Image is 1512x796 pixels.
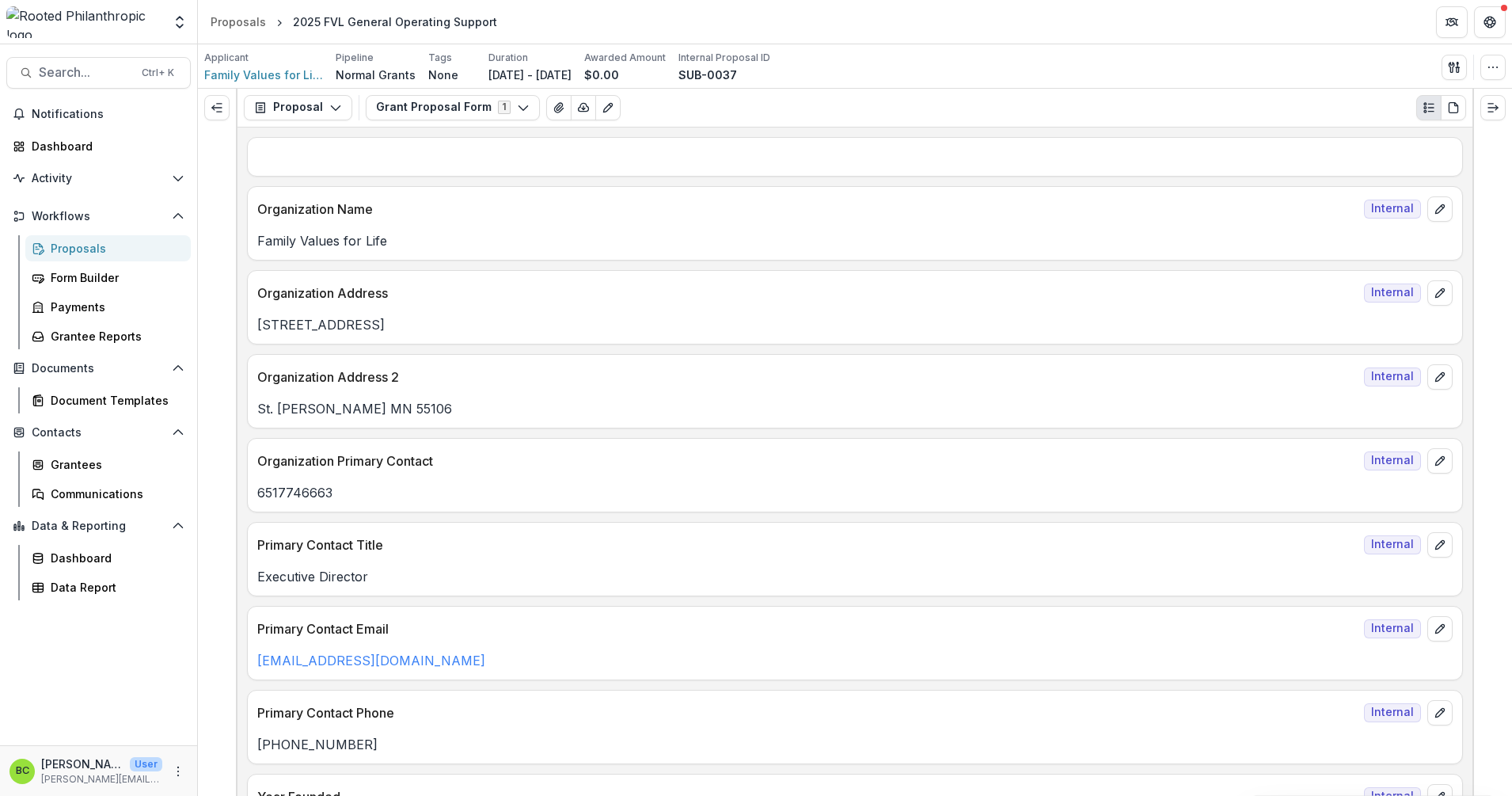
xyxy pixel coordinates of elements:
[1416,95,1442,120] button: Plaintext view
[257,368,1358,387] p: Organization Address 2
[25,323,191,349] a: Grantee Reports
[1480,95,1506,120] button: Expand right
[6,133,191,159] a: Dashboard
[25,235,191,261] a: Proposals
[16,766,29,776] div: Betsy Currie
[51,328,178,345] div: Grantee Reports
[6,204,191,229] button: Open Workflows
[204,67,323,83] a: Family Values for Life
[204,95,230,120] button: Expand left
[169,6,191,38] button: Open entity switcher
[1427,364,1453,390] button: edit
[169,762,188,781] button: More
[1364,703,1421,722] span: Internal
[25,481,191,507] a: Communications
[1364,200,1421,219] span: Internal
[51,269,178,286] div: Form Builder
[204,10,272,33] a: Proposals
[1474,6,1506,38] button: Get Help
[257,567,1453,586] p: Executive Director
[51,240,178,257] div: Proposals
[1364,451,1421,470] span: Internal
[257,619,1358,638] p: Primary Contact Email
[678,67,737,83] p: SUB-0037
[1364,535,1421,554] span: Internal
[32,362,165,375] span: Documents
[678,51,770,65] p: Internal Proposal ID
[39,65,132,80] span: Search...
[1364,368,1421,387] span: Internal
[257,483,1453,502] p: 6517746663
[25,265,191,291] a: Form Builder
[584,67,619,83] p: $0.00
[32,210,165,223] span: Workflows
[51,392,178,409] div: Document Templates
[204,51,249,65] p: Applicant
[41,772,162,786] p: [PERSON_NAME][EMAIL_ADDRESS][DOMAIN_NAME]
[257,535,1358,554] p: Primary Contact Title
[211,13,266,30] div: Proposals
[6,356,191,381] button: Open Documents
[51,579,178,596] div: Data Report
[32,138,178,154] div: Dashboard
[257,653,485,668] a: [EMAIL_ADDRESS][DOMAIN_NAME]
[41,756,123,772] p: [PERSON_NAME]
[336,67,416,83] p: Normal Grants
[51,299,178,315] div: Payments
[6,166,191,191] button: Open Activity
[1436,6,1468,38] button: Partners
[428,51,452,65] p: Tags
[595,95,621,120] button: Edit as form
[1427,700,1453,726] button: edit
[257,703,1358,722] p: Primary Contact Phone
[244,95,352,120] button: Proposal
[336,51,374,65] p: Pipeline
[1427,616,1453,642] button: edit
[366,95,540,120] button: Grant Proposal Form1
[257,451,1358,470] p: Organization Primary Contact
[488,51,528,65] p: Duration
[139,64,177,82] div: Ctrl + K
[1427,196,1453,222] button: edit
[130,757,162,771] p: User
[51,550,178,566] div: Dashboard
[32,108,184,121] span: Notifications
[257,231,1453,250] p: Family Values for Life
[257,735,1453,754] p: [PHONE_NUMBER]
[25,574,191,600] a: Data Report
[257,399,1453,418] p: St. [PERSON_NAME] MN 55106
[204,10,503,33] nav: breadcrumb
[25,387,191,413] a: Document Templates
[25,545,191,571] a: Dashboard
[32,172,165,185] span: Activity
[257,200,1358,219] p: Organization Name
[293,13,497,30] div: 2025 FVL General Operating Support
[32,426,165,440] span: Contacts
[488,67,572,83] p: [DATE] - [DATE]
[25,451,191,478] a: Grantees
[257,284,1358,303] p: Organization Address
[1427,280,1453,306] button: edit
[1427,448,1453,474] button: edit
[51,486,178,502] div: Communications
[1427,532,1453,558] button: edit
[257,315,1453,334] p: [STREET_ADDRESS]
[1364,619,1421,638] span: Internal
[546,95,572,120] button: View Attached Files
[6,101,191,127] button: Notifications
[25,294,191,320] a: Payments
[6,420,191,445] button: Open Contacts
[6,513,191,539] button: Open Data & Reporting
[1441,95,1466,120] button: PDF view
[51,456,178,473] div: Grantees
[32,520,165,533] span: Data & Reporting
[6,6,162,38] img: Rooted Philanthropic logo
[584,51,666,65] p: Awarded Amount
[1364,284,1421,303] span: Internal
[6,57,191,89] button: Search...
[428,67,458,83] p: None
